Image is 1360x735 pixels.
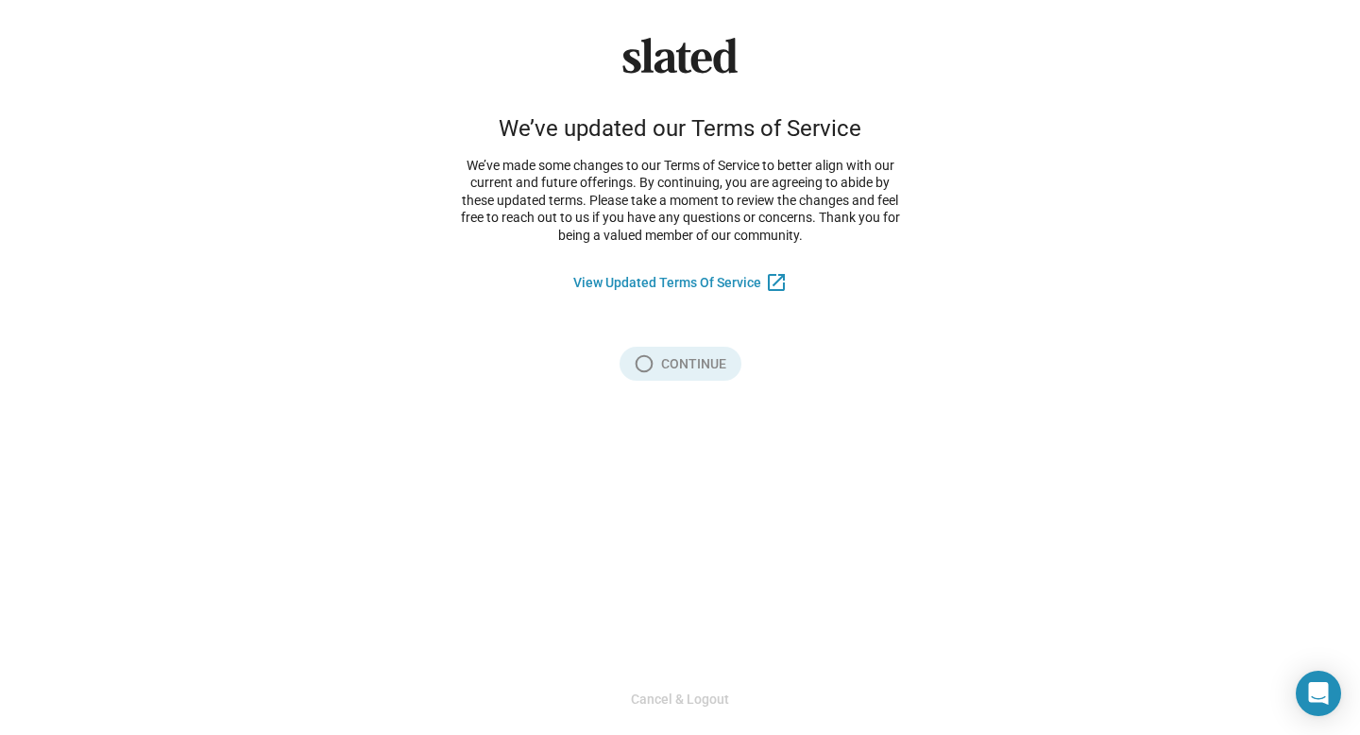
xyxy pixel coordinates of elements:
[573,275,761,290] a: View Updated Terms Of Service
[453,157,907,245] p: We’ve made some changes to our Terms of Service to better align with our current and future offer...
[765,271,788,294] mat-icon: open_in_new
[631,692,729,707] a: Cancel & Logout
[635,347,726,381] span: Continue
[499,115,861,142] div: We’ve updated our Terms of Service
[620,347,741,381] button: Continue
[1296,671,1341,716] div: Open Intercom Messenger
